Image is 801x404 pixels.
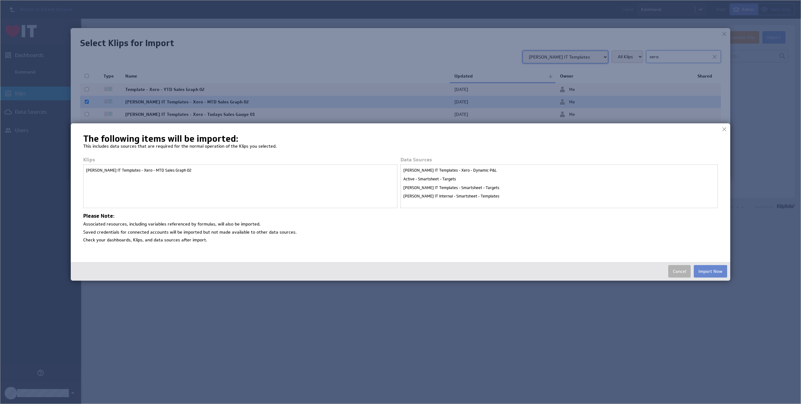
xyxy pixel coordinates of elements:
[400,157,718,165] div: Data Sources
[83,213,718,219] h4: Please Note:
[83,227,718,235] li: Saved credentials for connected accounts will be imported but not made available to other data so...
[83,136,718,142] h1: The following items will be imported:
[83,142,718,151] p: This includes data sources that are required for the normal operation of the Klips you selected.
[83,235,718,243] li: Check your dashboards, Klips, and data sources after import.
[668,265,691,278] button: Cancel
[83,219,718,227] li: Associated resources, including variables referenced by formulas, will also be imported.
[402,175,716,183] div: Active - Smartsheet - Targets
[402,192,716,201] div: [PERSON_NAME] IT Internal - Smartsheet - Templates
[83,157,400,165] div: Klips
[85,166,396,175] div: [PERSON_NAME] IT Templates - Xero - MTD Sales Graph 02
[402,166,716,175] div: [PERSON_NAME] IT Templates - Xero - Dynamic P&L
[694,265,727,278] button: Import Now
[402,183,716,192] div: [PERSON_NAME] IT Templates - Smartsheet - Targets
